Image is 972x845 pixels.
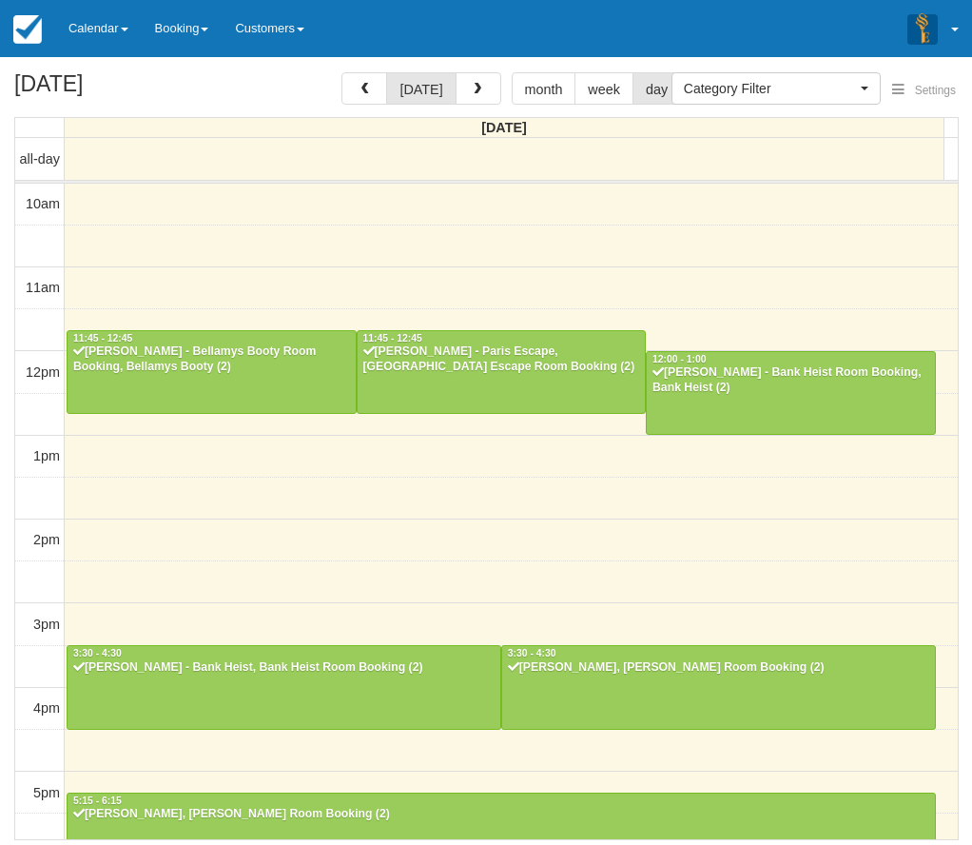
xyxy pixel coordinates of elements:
[33,785,60,800] span: 5pm
[646,351,936,435] a: 12:00 - 1:00[PERSON_NAME] - Bank Heist Room Booking, Bank Heist (2)
[574,72,633,105] button: week
[363,333,422,344] span: 11:45 - 12:45
[72,807,930,822] div: [PERSON_NAME], [PERSON_NAME] Room Booking (2)
[73,648,122,658] span: 3:30 - 4:30
[33,532,60,547] span: 2pm
[73,333,132,344] span: 11:45 - 12:45
[501,645,936,729] a: 3:30 - 4:30[PERSON_NAME], [PERSON_NAME] Room Booking (2)
[357,330,647,414] a: 11:45 - 12:45[PERSON_NAME] - Paris Escape, [GEOGRAPHIC_DATA] Escape Room Booking (2)
[67,330,357,414] a: 11:45 - 12:45[PERSON_NAME] - Bellamys Booty Room Booking, Bellamys Booty (2)
[652,354,707,364] span: 12:00 - 1:00
[508,648,556,658] span: 3:30 - 4:30
[72,660,496,676] div: [PERSON_NAME] - Bank Heist, Bank Heist Room Booking (2)
[881,77,967,105] button: Settings
[20,151,60,167] span: all-day
[481,120,527,135] span: [DATE]
[33,448,60,463] span: 1pm
[362,344,641,375] div: [PERSON_NAME] - Paris Escape, [GEOGRAPHIC_DATA] Escape Room Booking (2)
[507,660,930,676] div: [PERSON_NAME], [PERSON_NAME] Room Booking (2)
[14,72,255,108] h2: [DATE]
[26,364,60,380] span: 12pm
[26,196,60,211] span: 10am
[512,72,576,105] button: month
[13,15,42,44] img: checkfront-main-nav-mini-logo.png
[684,79,856,98] span: Category Filter
[72,344,351,375] div: [PERSON_NAME] - Bellamys Booty Room Booking, Bellamys Booty (2)
[26,280,60,295] span: 11am
[915,84,956,97] span: Settings
[33,617,60,632] span: 3pm
[671,72,881,105] button: Category Filter
[632,72,681,105] button: day
[651,365,930,396] div: [PERSON_NAME] - Bank Heist Room Booking, Bank Heist (2)
[386,72,456,105] button: [DATE]
[907,13,938,44] img: A3
[73,796,122,806] span: 5:15 - 6:15
[67,645,501,729] a: 3:30 - 4:30[PERSON_NAME] - Bank Heist, Bank Heist Room Booking (2)
[33,700,60,716] span: 4pm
